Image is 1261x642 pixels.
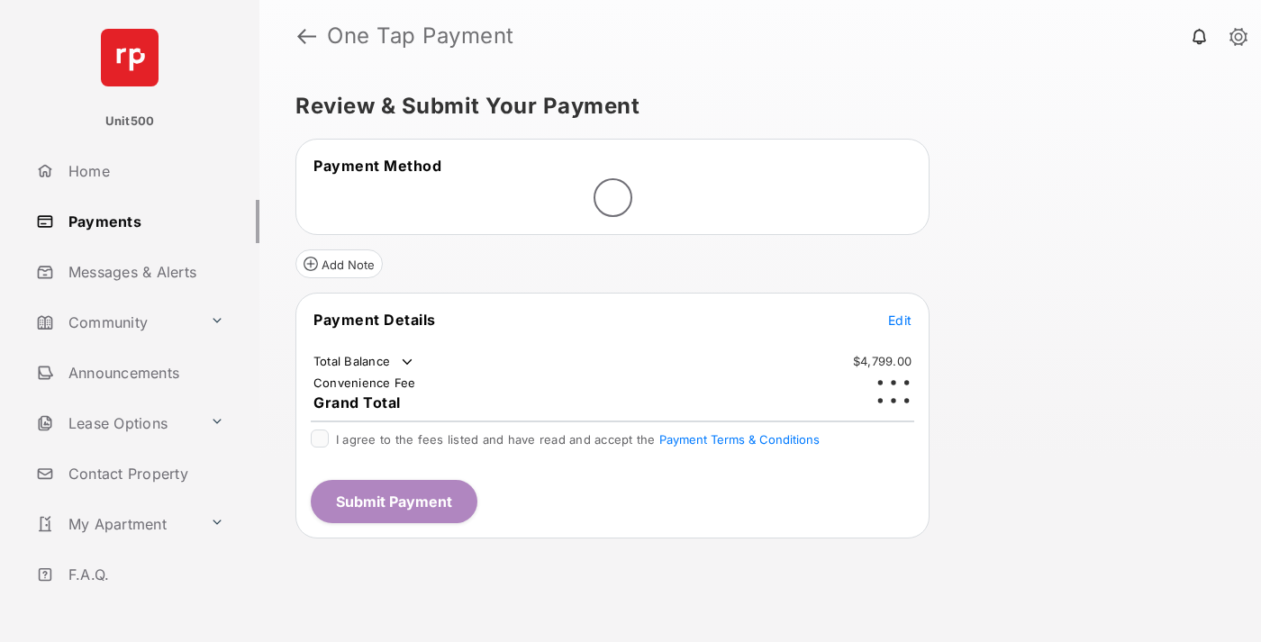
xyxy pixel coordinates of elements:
[29,502,203,546] a: My Apartment
[105,113,155,131] p: Unit500
[313,353,416,371] td: Total Balance
[336,432,820,447] span: I agree to the fees listed and have read and accept the
[311,480,477,523] button: Submit Payment
[852,353,912,369] td: $4,799.00
[327,25,514,47] strong: One Tap Payment
[313,375,417,391] td: Convenience Fee
[659,432,820,447] button: I agree to the fees listed and have read and accept the
[888,312,912,328] span: Edit
[29,452,259,495] a: Contact Property
[29,200,259,243] a: Payments
[313,393,401,411] span: Grand Total
[29,301,203,344] a: Community
[295,249,383,278] button: Add Note
[313,157,441,175] span: Payment Method
[29,351,259,394] a: Announcements
[101,29,159,86] img: svg+xml;base64,PHN2ZyB4bWxucz0iaHR0cDovL3d3dy53My5vcmcvMjAwMC9zdmciIHdpZHRoPSI2NCIgaGVpZ2h0PSI2NC...
[29,402,203,445] a: Lease Options
[295,95,1211,117] h5: Review & Submit Your Payment
[29,250,259,294] a: Messages & Alerts
[888,311,912,329] button: Edit
[29,149,259,193] a: Home
[313,311,436,329] span: Payment Details
[29,553,259,596] a: F.A.Q.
